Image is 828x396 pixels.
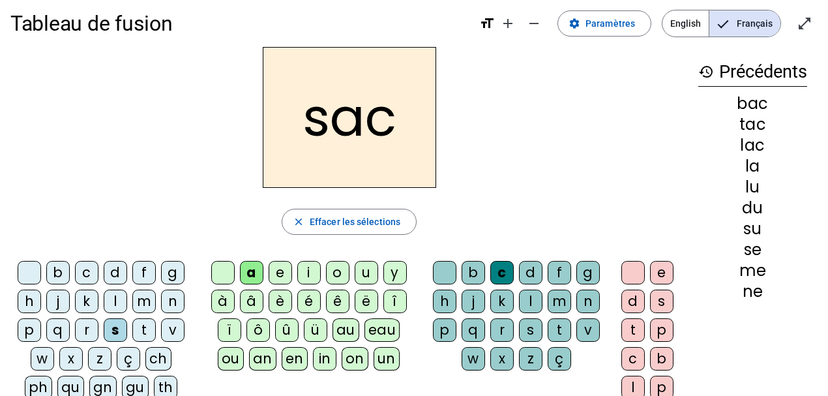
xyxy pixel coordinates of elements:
[240,290,263,313] div: â
[698,263,807,279] div: me
[462,347,485,371] div: w
[569,18,580,29] mat-icon: settings
[698,96,807,112] div: bac
[621,290,645,313] div: d
[662,10,709,37] span: English
[104,290,127,313] div: l
[698,159,807,174] div: la
[576,290,600,313] div: n
[698,221,807,237] div: su
[433,318,456,342] div: p
[161,290,185,313] div: n
[355,290,378,313] div: ë
[46,290,70,313] div: j
[18,318,41,342] div: p
[104,318,127,342] div: s
[145,347,171,371] div: ch
[132,290,156,313] div: m
[326,290,349,313] div: ê
[698,64,714,80] mat-icon: history
[374,347,400,371] div: un
[519,347,542,371] div: z
[304,318,327,342] div: ü
[18,290,41,313] div: h
[698,200,807,216] div: du
[462,261,485,284] div: b
[698,242,807,258] div: se
[650,290,673,313] div: s
[104,261,127,284] div: d
[269,261,292,284] div: e
[576,261,600,284] div: g
[117,347,140,371] div: ç
[161,261,185,284] div: g
[490,318,514,342] div: r
[218,347,244,371] div: ou
[433,290,456,313] div: h
[364,318,400,342] div: eau
[797,16,812,31] mat-icon: open_in_full
[342,347,368,371] div: on
[218,318,241,342] div: ï
[791,10,818,37] button: Entrer en plein écran
[297,290,321,313] div: é
[490,261,514,284] div: c
[355,261,378,284] div: u
[650,347,673,371] div: b
[479,16,495,31] mat-icon: format_size
[548,347,571,371] div: ç
[548,261,571,284] div: f
[698,284,807,299] div: ne
[75,261,98,284] div: c
[495,10,521,37] button: Augmenter la taille de la police
[310,214,400,230] span: Effacer les sélections
[240,261,263,284] div: a
[548,318,571,342] div: t
[88,347,111,371] div: z
[75,318,98,342] div: r
[462,290,485,313] div: j
[585,16,635,31] span: Paramètres
[46,318,70,342] div: q
[246,318,270,342] div: ô
[698,117,807,132] div: tac
[297,261,321,284] div: i
[557,10,651,37] button: Paramètres
[576,318,600,342] div: v
[521,10,547,37] button: Diminuer la taille de la police
[282,209,417,235] button: Effacer les sélections
[548,290,571,313] div: m
[269,290,292,313] div: è
[462,318,485,342] div: q
[698,138,807,153] div: lac
[519,290,542,313] div: l
[500,16,516,31] mat-icon: add
[10,3,469,44] h1: Tableau de fusion
[650,261,673,284] div: e
[526,16,542,31] mat-icon: remove
[333,318,359,342] div: au
[490,347,514,371] div: x
[662,10,781,37] mat-button-toggle-group: Language selection
[282,347,308,371] div: en
[275,318,299,342] div: û
[709,10,780,37] span: Français
[383,261,407,284] div: y
[621,347,645,371] div: c
[383,290,407,313] div: î
[249,347,276,371] div: an
[293,216,304,228] mat-icon: close
[698,179,807,195] div: lu
[211,290,235,313] div: à
[132,318,156,342] div: t
[621,318,645,342] div: t
[490,290,514,313] div: k
[59,347,83,371] div: x
[519,261,542,284] div: d
[519,318,542,342] div: s
[161,318,185,342] div: v
[313,347,336,371] div: in
[75,290,98,313] div: k
[698,57,807,87] h3: Précédents
[650,318,673,342] div: p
